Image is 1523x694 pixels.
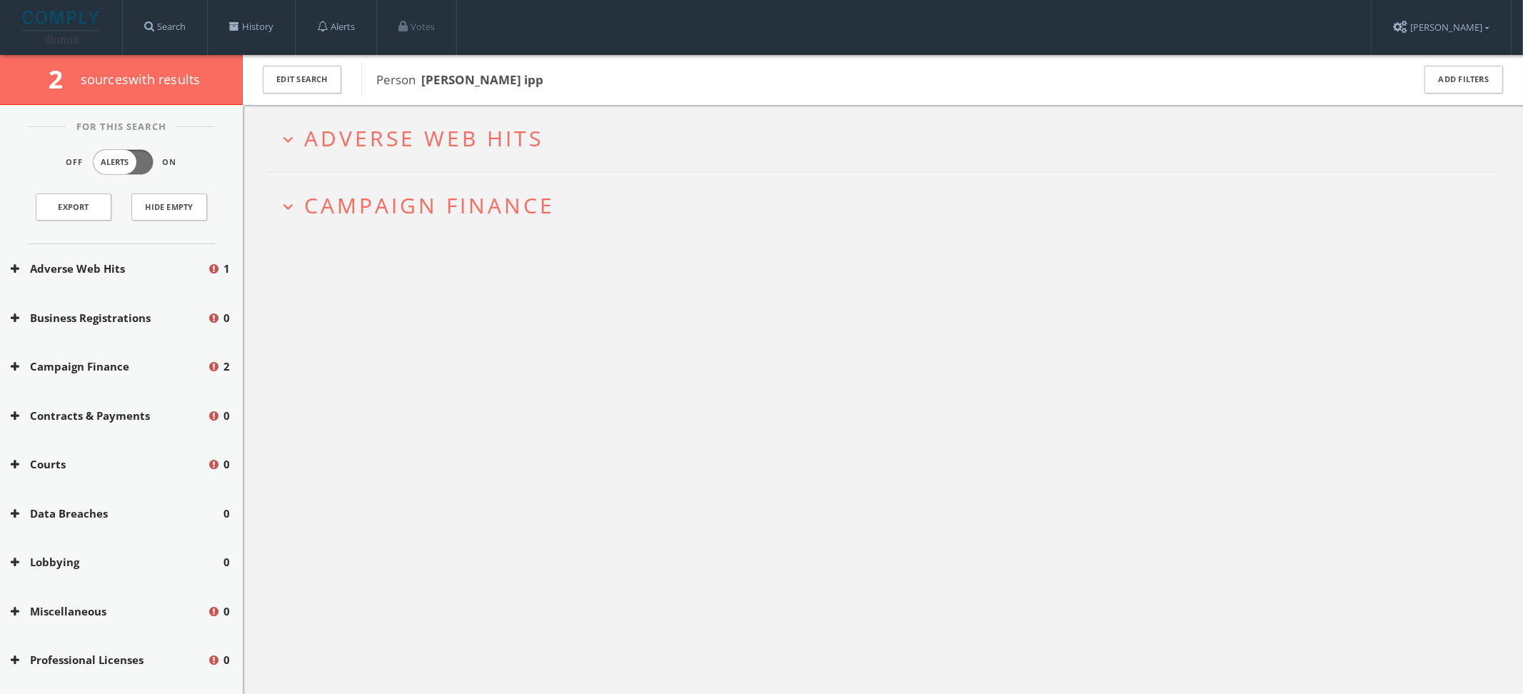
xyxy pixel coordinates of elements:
[263,66,341,94] button: Edit Search
[11,358,207,375] button: Campaign Finance
[11,554,223,570] button: Lobbying
[1424,66,1503,94] button: Add Filters
[11,506,223,522] button: Data Breaches
[223,506,230,522] span: 0
[278,130,298,149] i: expand_more
[278,126,1498,150] button: expand_moreAdverse Web Hits
[11,310,207,326] button: Business Registrations
[11,408,207,424] button: Contracts & Payments
[304,124,543,153] span: Adverse Web Hits
[11,603,207,620] button: Miscellaneous
[223,603,230,620] span: 0
[49,62,75,96] span: 2
[223,456,230,473] span: 0
[131,193,207,221] button: Hide Empty
[278,193,1498,217] button: expand_moreCampaign Finance
[11,261,207,277] button: Adverse Web Hits
[66,156,84,169] span: Off
[376,71,543,88] span: Person
[66,120,177,134] span: For This Search
[11,456,207,473] button: Courts
[421,71,543,88] b: [PERSON_NAME] ipp
[22,11,102,44] img: illumis
[278,197,298,216] i: expand_more
[223,408,230,424] span: 0
[223,652,230,668] span: 0
[304,191,555,220] span: Campaign Finance
[223,358,230,375] span: 2
[81,71,201,88] span: source s with results
[36,193,111,221] a: Export
[223,554,230,570] span: 0
[11,652,207,668] button: Professional Licenses
[223,261,230,277] span: 1
[163,156,177,169] span: On
[223,310,230,326] span: 0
